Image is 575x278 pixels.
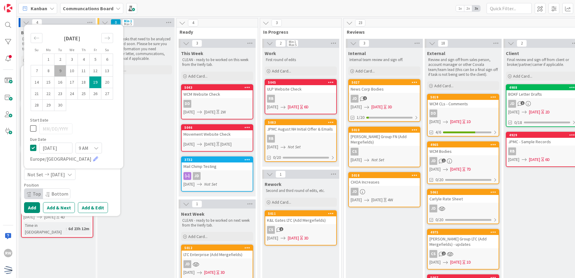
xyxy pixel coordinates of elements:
[188,234,208,239] span: Add Card...
[352,128,420,132] div: 5010
[349,173,420,178] div: 5018
[456,5,464,11] span: 1x
[184,158,253,162] div: 3732
[430,190,499,194] div: 5061
[272,19,282,26] span: 3
[265,80,336,93] div: 5045ULP Website Check
[275,40,286,47] span: 2
[347,29,575,35] span: Reviews
[182,85,253,98] div: 5043WCM Website Check
[349,80,420,85] div: 5027
[54,65,66,76] td: Choose Tuesday, 09/09/2025 12:00 PM as your check-in date. It’s available.
[355,19,365,26] span: 23
[450,119,461,125] span: [DATE]
[43,88,54,99] td: Choose Monday, 09/22/2025 12:00 PM as your check-in date. It’s available.
[349,133,420,146] div: [PERSON_NAME] Group FN (Add Mergefields)
[204,109,215,115] span: [DATE]
[22,37,92,51] p: DIRTY - Backlog of tasks and assignments that need to get done within a 3-month timeframe.
[275,171,286,178] span: 1
[357,114,364,121] span: 1/20
[184,125,253,130] div: 5046
[63,5,113,11] b: Communcations Board
[90,65,101,76] td: Choose Friday, 09/12/2025 12:00 PM as your check-in date. It’s available.
[267,104,278,110] span: [DATE]
[183,260,191,268] div: JD
[508,100,516,108] div: JD
[545,109,550,115] div: 2D
[506,50,519,56] span: Client
[182,157,253,170] div: 3732Mail Chimp Testing
[266,188,336,193] p: Second and third round of edits, etc.
[428,230,499,235] div: 4975
[268,120,336,125] div: 5083
[429,110,437,117] div: DD
[352,173,420,178] div: 5018
[273,154,281,161] span: 0/20
[66,225,67,232] span: :
[288,144,301,150] i: Not Set
[442,159,446,162] span: 1
[66,54,78,65] td: Choose Wednesday, 09/03/2025 12:00 PM as your check-in date. It’s available.
[183,109,195,115] span: [DATE]
[265,79,337,114] a: 5045ULP Website CheckRB[DATE][DATE]6D
[265,181,281,187] span: Rework
[220,269,225,276] div: 3D
[24,28,120,118] div: Calendar
[267,235,278,241] span: [DATE]
[188,19,198,26] span: 4
[24,183,39,187] span: Position
[81,48,86,52] small: Th
[54,99,66,111] td: Choose Tuesday, 09/30/2025 12:00 PM as your check-in date. It’s available.
[435,177,443,183] span: 0/20
[66,65,78,76] td: Choose Wednesday, 09/10/2025 12:00 PM as your check-in date. It’s available.
[429,157,437,165] div: JD
[181,84,253,119] a: 5043WCM Website CheckDD[DATE][DATE]2W
[427,189,499,224] a: 5061Carlyle Rate SheetJD0/20
[289,43,297,46] div: Max 5
[430,95,499,99] div: 5019
[348,50,366,56] span: Internal
[43,99,54,111] td: Choose Monday, 09/29/2025 12:00 PM as your check-in date. It’s available.
[472,5,480,11] span: 3x
[427,94,499,137] a: 5019WCM CLs - CommentsDD[DATE][DATE]1D4/6
[464,5,472,11] span: 2x
[31,99,43,111] td: Choose Sunday, 09/28/2025 12:00 PM as your check-in date. It’s available.
[428,205,499,212] div: JD
[351,157,362,163] span: [DATE]
[69,48,74,52] small: We
[182,157,253,162] div: 3732
[428,230,499,248] div: 4975[PERSON_NAME] Group LTC (Add Mergefields) - updates
[517,40,527,47] span: 2
[192,200,202,208] span: 1
[4,4,12,12] img: Visit kanbanzone.com
[265,135,336,143] div: RB
[288,104,299,110] span: [DATE]
[4,266,12,274] img: avatar
[352,80,420,85] div: 5027
[39,143,72,153] input: MM/DD/YYYY
[43,54,54,65] td: Choose Monday, 09/01/2025 12:00 PM as your check-in date. It’s available.
[363,96,367,100] span: 2
[466,259,471,265] div: 1D
[182,125,253,130] div: 5046
[388,197,393,203] div: 4W
[428,94,499,100] div: 5019
[429,205,437,212] div: JD
[23,222,66,235] div: Time in [GEOGRAPHIC_DATA]
[204,269,215,276] span: [DATE]
[58,48,62,52] small: Tu
[78,76,90,88] td: Choose Thursday, 09/18/2025 12:00 PM as your check-in date. It’s available.
[349,85,420,93] div: News Corp Bodies
[349,57,419,62] p: Internal team review and sign off.
[31,76,43,88] td: Choose Sunday, 09/14/2025 12:00 PM as your check-in date. It’s available.
[182,100,253,108] div: DD
[429,166,441,172] span: [DATE]
[101,33,113,43] div: Move forward to switch to the next month.
[304,104,309,110] div: 6D
[348,127,420,167] a: 5010[PERSON_NAME] Group FN (Add Mergefields)CS[DATE]Not Set
[267,95,275,103] div: RB
[101,54,113,65] td: Choose Saturday, 09/06/2025 12:00 PM as your check-in date. It’s available.
[351,148,358,156] div: CS
[105,48,109,52] small: Sa
[182,57,252,67] p: CLEAN - ready to be worked on this week from the Verify tab.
